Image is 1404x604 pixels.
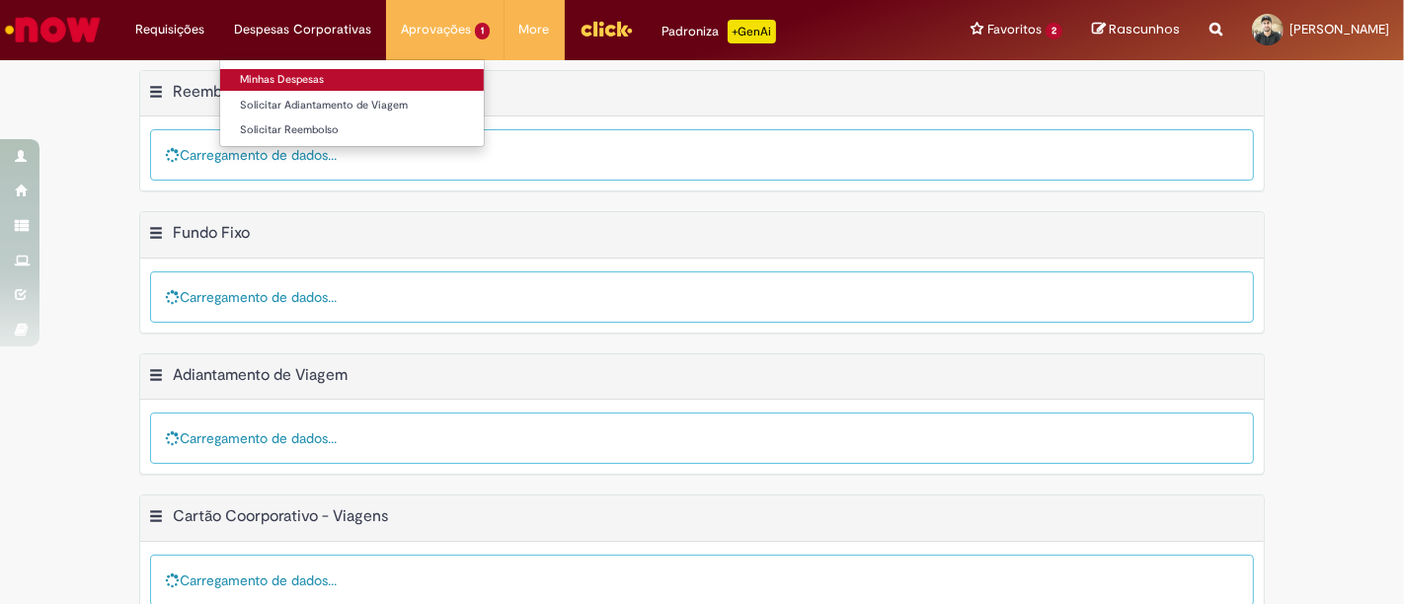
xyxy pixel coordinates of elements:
[728,20,776,43] p: +GenAi
[519,20,550,39] span: More
[148,506,164,532] button: Cartão Coorporativo - Viagens Menu de contexto
[148,223,164,249] button: Fundo Fixo Menu de contexto
[220,69,484,91] a: Minhas Despesas
[1109,20,1180,38] span: Rascunhos
[987,20,1042,39] span: Favoritos
[150,129,1254,181] div: Carregamento de dados...
[401,20,471,39] span: Aprovações
[135,20,204,39] span: Requisições
[219,59,485,147] ul: Despesas Corporativas
[173,507,388,527] h2: Cartão Coorporativo - Viagens
[1092,21,1180,39] a: Rascunhos
[580,14,633,43] img: click_logo_yellow_360x200.png
[150,413,1254,464] div: Carregamento de dados...
[148,82,164,108] button: Reembolso Geral Menu de contexto
[234,20,371,39] span: Despesas Corporativas
[220,95,484,116] a: Solicitar Adiantamento de Viagem
[173,82,292,102] h2: Reembolso Geral
[220,119,484,141] a: Solicitar Reembolso
[663,20,776,43] div: Padroniza
[148,365,164,391] button: Adiantamento de Viagem Menu de contexto
[1289,21,1389,38] span: [PERSON_NAME]
[173,365,348,385] h2: Adiantamento de Viagem
[475,23,490,39] span: 1
[173,223,250,243] h2: Fundo Fixo
[1046,23,1062,39] span: 2
[150,271,1254,323] div: Carregamento de dados...
[2,10,104,49] img: ServiceNow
